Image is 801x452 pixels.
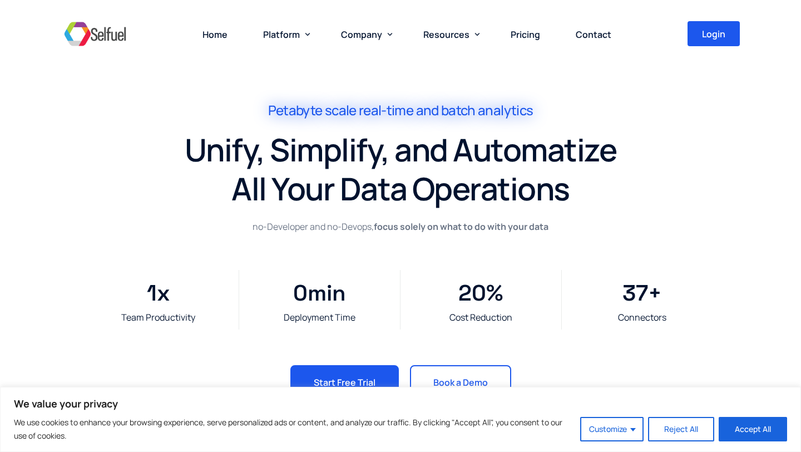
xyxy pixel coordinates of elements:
a: Login [688,21,740,46]
span: 0 [293,276,308,311]
span: Home [202,28,228,41]
div: Cost Reduction [406,311,556,324]
h1: Unify, Simplify, and Automatize [56,130,745,169]
span: Petabyte [268,102,323,119]
span: Pricing [511,28,540,41]
span: and [416,102,439,119]
span: real-time [359,102,413,119]
span: Book a Demo [433,378,488,387]
button: Reject All [648,417,714,441]
span: Start Free Trial [314,378,375,387]
span: Platform [263,28,300,41]
a: Start Free Trial [290,365,399,400]
span: Company [341,28,382,41]
div: Deployment Time [245,311,394,324]
span: batch [441,102,476,119]
p: no-Developer and no-Devops, [248,219,553,234]
span: + [648,276,717,311]
img: Selfuel - Democratizing Innovation [61,17,129,51]
button: Accept All [719,417,787,441]
span: min [308,276,394,311]
button: Customize [580,417,644,441]
span: Resources [423,28,469,41]
span: scale [325,102,357,119]
div: Team Productivity [84,311,234,324]
span: % [486,276,555,311]
span: 20 [458,276,486,311]
span: analytics [478,102,533,119]
a: Book a Demo [410,365,511,400]
span: 37 [622,276,648,311]
strong: focus solely on what to do with your data [374,220,548,233]
div: Connectors [567,311,718,324]
span: Login [702,30,725,38]
span: Contact [576,28,611,41]
h1: All Your Data Operations​ [56,169,745,208]
p: We use cookies to enhance your browsing experience, serve personalized ads or content, and analyz... [14,416,572,443]
span: 1 [147,276,157,311]
p: We value your privacy [14,397,787,410]
span: x [157,276,233,311]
